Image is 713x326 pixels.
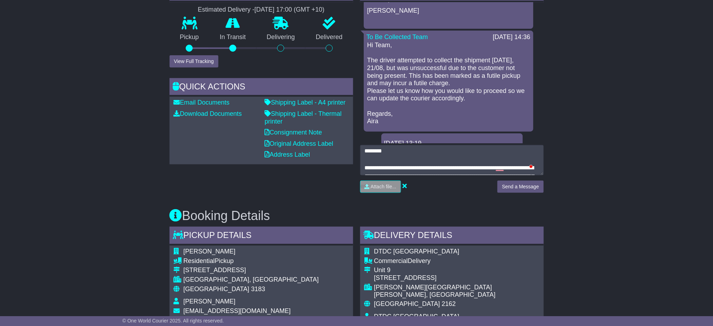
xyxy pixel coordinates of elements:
[184,276,319,284] div: [GEOGRAPHIC_DATA], [GEOGRAPHIC_DATA]
[170,227,353,246] div: Pickup Details
[170,55,218,68] button: View Full Tracking
[374,274,540,282] div: [STREET_ADDRESS]
[174,110,242,117] a: Download Documents
[184,257,215,264] span: Residential
[174,99,230,106] a: Email Documents
[184,308,291,315] span: [EMAIL_ADDRESS][DOMAIN_NAME]
[255,6,325,14] div: [DATE] 17:00 (GMT +10)
[265,129,322,136] a: Consignment Note
[170,33,210,41] p: Pickup
[374,257,408,264] span: Commercial
[265,99,346,106] a: Shipping Label - A4 printer
[184,286,249,293] span: [GEOGRAPHIC_DATA]
[122,318,224,324] span: © One World Courier 2025. All rights reserved.
[374,257,540,265] div: Delivery
[360,227,544,246] div: Delivery Details
[251,286,265,293] span: 3183
[184,267,319,274] div: [STREET_ADDRESS]
[442,301,456,308] span: 2162
[265,151,310,158] a: Address Label
[265,110,342,125] a: Shipping Label - Thermal printer
[256,33,306,41] p: Delivering
[374,284,540,299] div: [PERSON_NAME][GEOGRAPHIC_DATA][PERSON_NAME], [GEOGRAPHIC_DATA]
[374,313,459,320] span: DTDC [GEOGRAPHIC_DATA]
[367,7,530,15] p: [PERSON_NAME]
[360,145,544,175] textarea: To enrich screen reader interactions, please activate Accessibility in Grammarly extension settings
[209,33,256,41] p: In Transit
[184,257,319,265] div: Pickup
[265,140,333,147] a: Original Address Label
[305,33,353,41] p: Delivered
[374,248,459,255] span: DTDC [GEOGRAPHIC_DATA]
[170,78,353,97] div: Quick Actions
[170,6,353,14] div: Estimated Delivery -
[384,140,520,148] div: [DATE] 13:19
[184,298,236,305] span: [PERSON_NAME]
[367,42,530,125] p: Hi Team, The driver attempted to collect the shipment [DATE], 21/08, but was unsuccessful due to ...
[184,248,236,255] span: [PERSON_NAME]
[374,267,540,274] div: Unit 9
[367,33,428,40] a: To Be Collected Team
[170,209,544,223] h3: Booking Details
[493,33,530,41] div: [DATE] 14:36
[374,301,440,308] span: [GEOGRAPHIC_DATA]
[497,181,543,193] button: Send a Message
